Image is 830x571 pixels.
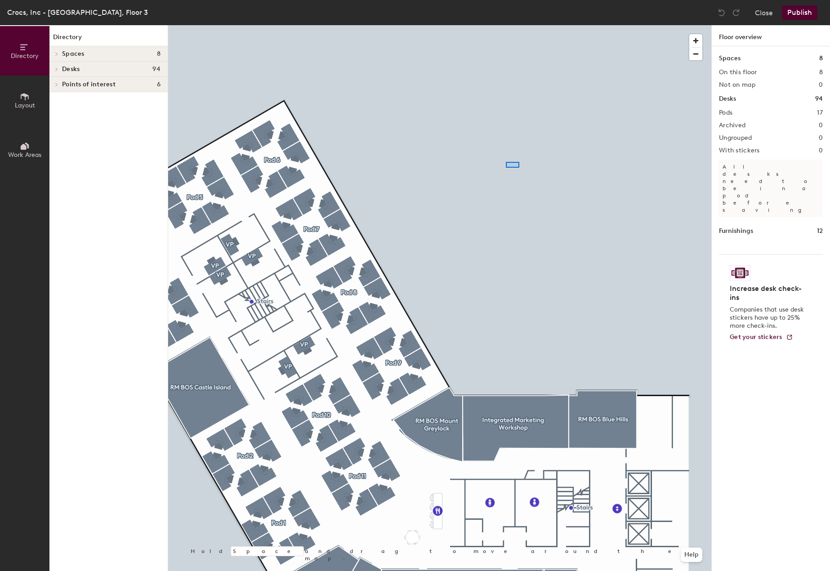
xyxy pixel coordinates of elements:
[681,548,702,562] button: Help
[819,122,823,129] h2: 0
[712,25,830,46] h1: Floor overview
[819,134,823,142] h2: 0
[152,66,161,73] span: 94
[730,333,782,341] span: Get your stickers
[157,50,161,58] span: 8
[719,54,741,63] h1: Spaces
[717,8,726,17] img: Undo
[719,226,753,236] h1: Furnishings
[719,69,757,76] h2: On this floor
[755,5,773,20] button: Close
[11,52,39,60] span: Directory
[8,151,41,159] span: Work Areas
[815,94,823,104] h1: 94
[15,102,35,109] span: Layout
[719,94,736,104] h1: Desks
[819,81,823,89] h2: 0
[730,265,750,281] img: Sticker logo
[157,81,161,88] span: 6
[62,50,85,58] span: Spaces
[719,122,745,129] h2: Archived
[819,69,823,76] h2: 8
[62,66,80,73] span: Desks
[719,109,732,116] h2: Pods
[7,7,148,18] div: Crocs, Inc - [GEOGRAPHIC_DATA], Floor 3
[719,147,760,154] h2: With stickers
[719,134,752,142] h2: Ungrouped
[730,334,793,341] a: Get your stickers
[62,81,116,88] span: Points of interest
[782,5,817,20] button: Publish
[730,306,807,330] p: Companies that use desk stickers have up to 25% more check-ins.
[819,147,823,154] h2: 0
[817,109,823,116] h2: 17
[49,32,168,46] h1: Directory
[819,54,823,63] h1: 8
[730,284,807,302] h4: Increase desk check-ins
[817,226,823,236] h1: 12
[719,160,823,217] p: All desks need to be in a pod before saving
[719,81,755,89] h2: Not on map
[732,8,741,17] img: Redo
